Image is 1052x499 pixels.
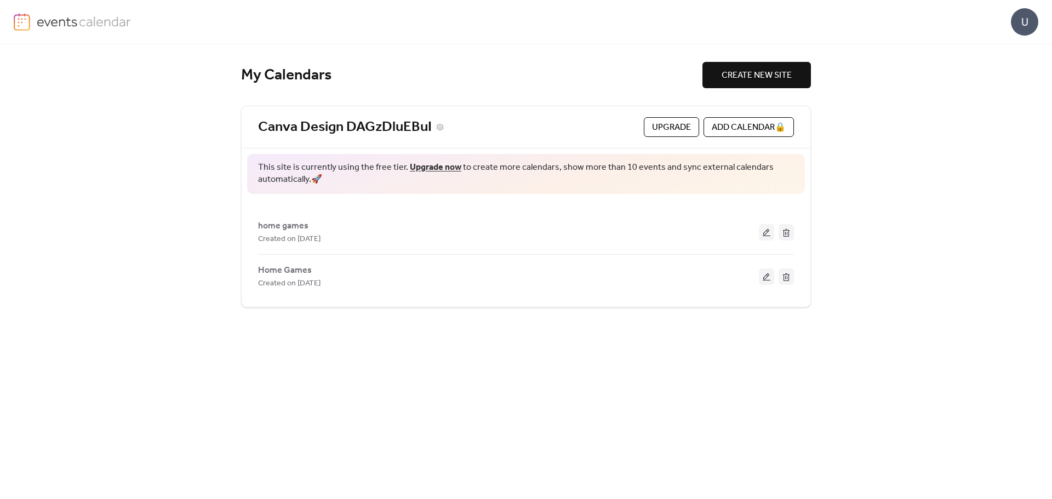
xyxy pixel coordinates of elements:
div: U [1011,8,1038,36]
span: Upgrade [652,121,691,134]
a: Home Games [258,267,312,273]
span: CREATE NEW SITE [722,69,792,82]
a: Canva Design DAGzDluEBuI [258,118,432,136]
button: CREATE NEW SITE [702,62,811,88]
div: My Calendars [241,66,702,85]
span: Created on [DATE] [258,277,321,290]
a: home games [258,223,308,229]
span: This site is currently using the free tier. to create more calendars, show more than 10 events an... [258,162,794,186]
span: home games [258,220,308,233]
span: Created on [DATE] [258,233,321,246]
button: Upgrade [644,117,699,137]
img: logo [14,13,30,31]
a: Upgrade now [410,159,461,176]
span: Home Games [258,264,312,277]
img: logo-type [37,13,131,30]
